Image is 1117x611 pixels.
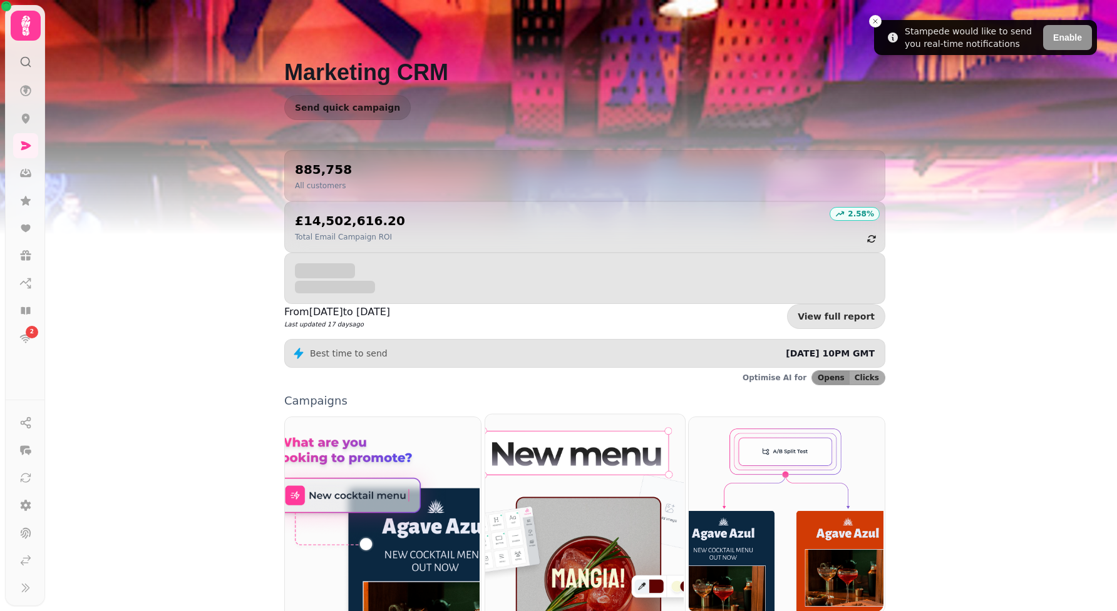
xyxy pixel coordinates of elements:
[848,209,874,219] p: 2.58 %
[295,232,405,242] p: Total Email Campaign ROI
[13,326,38,351] a: 2
[295,103,400,112] span: Send quick campaign
[743,373,806,383] p: Optimise AI for
[284,30,885,85] h1: Marketing CRM
[818,374,845,381] span: Opens
[284,395,885,406] p: Campaigns
[850,371,885,385] button: Clicks
[284,320,390,329] p: Last updated 17 days ago
[905,25,1038,50] div: Stampede would like to send you real-time notifications
[869,15,882,28] button: Close toast
[861,228,882,250] button: refresh
[284,305,390,320] p: From [DATE] to [DATE]
[310,347,388,360] p: Best time to send
[295,161,352,178] h2: 885,758
[30,328,34,336] span: 2
[786,348,875,358] span: [DATE] 10PM GMT
[295,181,352,191] p: All customers
[1043,25,1092,50] button: Enable
[295,212,405,230] h2: £14,502,616.20
[787,304,885,329] a: View full report
[284,95,411,120] button: Send quick campaign
[812,371,850,385] button: Opens
[855,374,879,381] span: Clicks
